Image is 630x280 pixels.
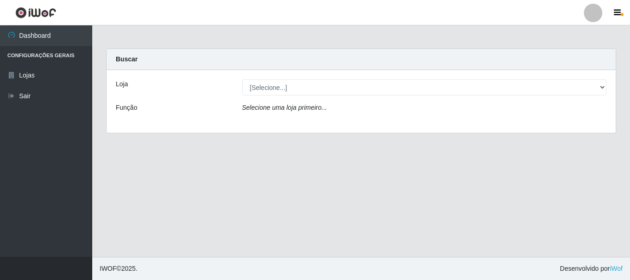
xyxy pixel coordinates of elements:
label: Função [116,103,137,113]
i: Selecione uma loja primeiro... [242,104,327,111]
span: © 2025 . [100,264,137,274]
label: Loja [116,79,128,89]
span: IWOF [100,265,117,272]
span: Desenvolvido por [560,264,623,274]
a: iWof [610,265,623,272]
img: CoreUI Logo [15,7,56,18]
strong: Buscar [116,55,137,63]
